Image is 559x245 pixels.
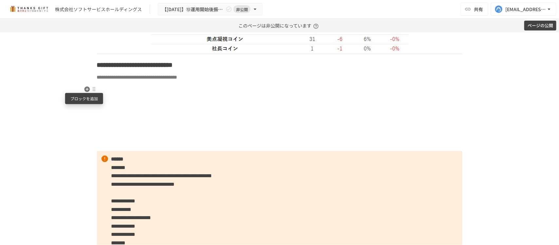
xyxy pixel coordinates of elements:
[233,6,251,13] span: 非公開
[65,93,103,104] div: ブロックを追加
[461,3,488,16] button: 共有
[505,5,546,13] div: [EMAIL_ADDRESS][DOMAIN_NAME]
[474,6,483,13] span: 共有
[8,4,50,14] img: mMP1OxWUAhQbsRWCurg7vIHe5HqDpP7qZo7fRoNLXQh
[524,21,556,31] button: ページの公開
[158,3,263,16] button: 【[DATE]】⑬運用開始後振り返りMTG非公開
[491,3,556,16] button: [EMAIL_ADDRESS][DOMAIN_NAME]
[55,6,142,13] div: 株式会社ソフトサービスホールディングス
[238,19,321,32] p: このページは非公開になっています
[162,5,224,13] span: 【[DATE]】⑬運用開始後振り返りMTG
